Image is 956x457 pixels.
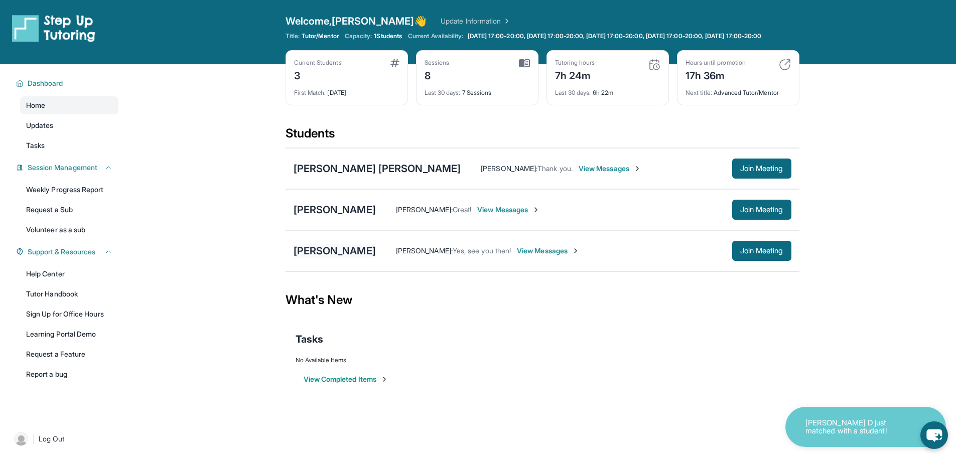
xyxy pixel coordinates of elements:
[12,14,95,42] img: logo
[20,325,118,343] a: Learning Portal Demo
[26,120,54,130] span: Updates
[519,59,530,68] img: card
[441,16,511,26] a: Update Information
[294,162,461,176] div: [PERSON_NAME] [PERSON_NAME]
[425,89,461,96] span: Last 30 days :
[294,59,342,67] div: Current Students
[732,159,791,179] button: Join Meeting
[425,83,530,97] div: 7 Sessions
[477,205,540,215] span: View Messages
[20,181,118,199] a: Weekly Progress Report
[20,116,118,134] a: Updates
[20,96,118,114] a: Home
[453,205,471,214] span: Great!
[20,265,118,283] a: Help Center
[294,67,342,83] div: 3
[294,203,376,217] div: [PERSON_NAME]
[304,374,388,384] button: View Completed Items
[20,345,118,363] a: Request a Feature
[579,164,641,174] span: View Messages
[686,83,791,97] div: Advanced Tutor/Mentor
[20,365,118,383] a: Report a bug
[537,164,573,173] span: Thank you.
[20,285,118,303] a: Tutor Handbook
[555,83,660,97] div: 6h 22m
[286,14,427,28] span: Welcome, [PERSON_NAME] 👋
[20,221,118,239] a: Volunteer as a sub
[26,100,45,110] span: Home
[32,433,35,445] span: |
[26,140,45,150] span: Tasks
[24,163,112,173] button: Session Management
[481,164,537,173] span: [PERSON_NAME] :
[374,32,402,40] span: 1 Students
[10,428,118,450] a: |Log Out
[24,78,112,88] button: Dashboard
[532,206,540,214] img: Chevron-Right
[572,247,580,255] img: Chevron-Right
[302,32,339,40] span: Tutor/Mentor
[294,244,376,258] div: [PERSON_NAME]
[468,32,762,40] span: [DATE] 17:00-20:00, [DATE] 17:00-20:00, [DATE] 17:00-20:00, [DATE] 17:00-20:00, [DATE] 17:00-20:00
[453,246,511,255] span: Yes, see you then!
[28,163,97,173] span: Session Management
[555,67,595,83] div: 7h 24m
[20,201,118,219] a: Request a Sub
[686,59,746,67] div: Hours until promotion
[39,434,65,444] span: Log Out
[425,67,450,83] div: 8
[396,205,453,214] span: [PERSON_NAME] :
[294,89,326,96] span: First Match :
[648,59,660,71] img: card
[286,32,300,40] span: Title:
[732,200,791,220] button: Join Meeting
[286,125,799,147] div: Students
[294,83,399,97] div: [DATE]
[425,59,450,67] div: Sessions
[920,421,948,449] button: chat-button
[686,89,713,96] span: Next title :
[28,78,63,88] span: Dashboard
[396,246,453,255] span: [PERSON_NAME] :
[555,89,591,96] span: Last 30 days :
[28,247,95,257] span: Support & Resources
[779,59,791,71] img: card
[20,136,118,155] a: Tasks
[345,32,372,40] span: Capacity:
[740,207,783,213] span: Join Meeting
[633,165,641,173] img: Chevron-Right
[740,166,783,172] span: Join Meeting
[20,305,118,323] a: Sign Up for Office Hours
[286,278,799,322] div: What's New
[740,248,783,254] span: Join Meeting
[501,16,511,26] img: Chevron Right
[517,246,580,256] span: View Messages
[805,419,906,435] p: [PERSON_NAME] D just matched with a student!
[296,356,789,364] div: No Available Items
[390,59,399,67] img: card
[296,332,323,346] span: Tasks
[466,32,764,40] a: [DATE] 17:00-20:00, [DATE] 17:00-20:00, [DATE] 17:00-20:00, [DATE] 17:00-20:00, [DATE] 17:00-20:00
[686,67,746,83] div: 17h 36m
[408,32,463,40] span: Current Availability:
[14,432,28,446] img: user-img
[555,59,595,67] div: Tutoring hours
[24,247,112,257] button: Support & Resources
[732,241,791,261] button: Join Meeting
